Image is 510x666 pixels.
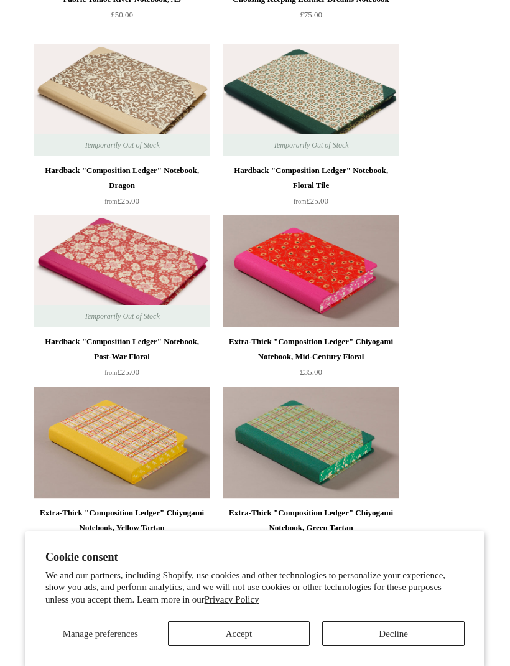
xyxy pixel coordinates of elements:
[168,621,310,646] button: Accept
[45,551,465,564] h2: Cookie consent
[261,134,361,156] span: Temporarily Out of Stock
[37,163,207,193] div: Hardback "Composition Ledger" Notebook, Dragon
[37,334,207,364] div: Hardback "Composition Ledger" Notebook, Post-War Floral
[63,629,138,639] span: Manage preferences
[34,215,210,327] img: Hardback "Composition Ledger" Notebook, Post-War Floral
[45,570,465,606] p: We and our partners, including Shopify, use cookies and other technologies to personalize your ex...
[223,334,399,385] a: Extra-Thick "Composition Ledger" Chiyogami Notebook, Mid-Century Floral £35.00
[34,387,210,499] a: Extra-Thick "Composition Ledger" Chiyogami Notebook, Yellow Tartan Extra-Thick "Composition Ledge...
[111,10,133,19] span: £50.00
[223,387,399,499] img: Extra-Thick "Composition Ledger" Chiyogami Notebook, Green Tartan
[34,44,210,156] a: Hardback "Composition Ledger" Notebook, Dragon Hardback "Composition Ledger" Notebook, Dragon Tem...
[226,163,396,193] div: Hardback "Composition Ledger" Notebook, Floral Tile
[205,594,259,604] a: Privacy Policy
[294,196,328,205] span: £25.00
[72,305,172,327] span: Temporarily Out of Stock
[223,163,399,214] a: Hardback "Composition Ledger" Notebook, Floral Tile from£25.00
[226,505,396,535] div: Extra-Thick "Composition Ledger" Chiyogami Notebook, Green Tartan
[223,44,399,156] img: Hardback "Composition Ledger" Notebook, Floral Tile
[223,44,399,156] a: Hardback "Composition Ledger" Notebook, Floral Tile Hardback "Composition Ledger" Notebook, Flora...
[34,505,210,556] a: Extra-Thick "Composition Ledger" Chiyogami Notebook, Yellow Tartan £35.00
[104,198,117,205] span: from
[294,198,306,205] span: from
[37,505,207,535] div: Extra-Thick "Composition Ledger" Chiyogami Notebook, Yellow Tartan
[104,367,139,377] span: £25.00
[322,621,465,646] button: Decline
[104,196,139,205] span: £25.00
[72,134,172,156] span: Temporarily Out of Stock
[223,505,399,556] a: Extra-Thick "Composition Ledger" Chiyogami Notebook, Green Tartan £35.00
[34,44,210,156] img: Hardback "Composition Ledger" Notebook, Dragon
[34,387,210,499] img: Extra-Thick "Composition Ledger" Chiyogami Notebook, Yellow Tartan
[300,367,322,377] span: £35.00
[34,334,210,385] a: Hardback "Composition Ledger" Notebook, Post-War Floral from£25.00
[45,621,155,646] button: Manage preferences
[226,334,396,364] div: Extra-Thick "Composition Ledger" Chiyogami Notebook, Mid-Century Floral
[104,369,117,376] span: from
[34,163,210,214] a: Hardback "Composition Ledger" Notebook, Dragon from£25.00
[223,215,399,327] img: Extra-Thick "Composition Ledger" Chiyogami Notebook, Mid-Century Floral
[223,215,399,327] a: Extra-Thick "Composition Ledger" Chiyogami Notebook, Mid-Century Floral Extra-Thick "Composition ...
[223,387,399,499] a: Extra-Thick "Composition Ledger" Chiyogami Notebook, Green Tartan Extra-Thick "Composition Ledger...
[300,10,322,19] span: £75.00
[34,215,210,327] a: Hardback "Composition Ledger" Notebook, Post-War Floral Hardback "Composition Ledger" Notebook, P...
